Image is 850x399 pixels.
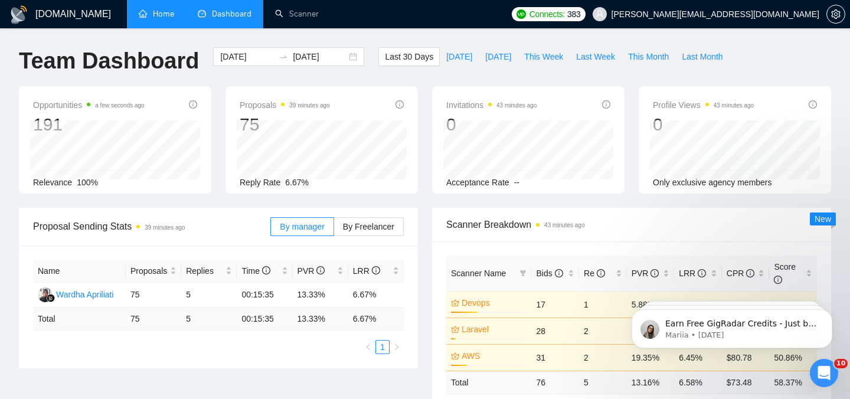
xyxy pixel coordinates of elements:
[516,9,526,19] img: upwork-logo.png
[514,178,519,187] span: --
[479,47,518,66] button: [DATE]
[518,47,570,66] button: This Week
[376,341,389,354] a: 1
[769,371,817,394] td: 58.37 %
[139,9,174,19] a: homeHome
[531,318,579,344] td: 28
[531,344,579,371] td: 31
[653,98,754,112] span: Profile Views
[834,359,848,368] span: 10
[240,98,330,112] span: Proposals
[451,299,459,307] span: crown
[378,47,440,66] button: Last 30 Days
[579,291,627,318] td: 1
[570,47,622,66] button: Last Week
[33,219,270,234] span: Proposal Sending Stats
[462,349,524,362] a: AWS
[653,113,754,136] div: 0
[38,287,53,302] img: WA
[293,308,348,331] td: 13.33 %
[353,266,380,276] span: LRR
[395,100,404,109] span: info-circle
[622,47,675,66] button: This Month
[279,52,288,61] span: to
[451,352,459,360] span: crown
[596,10,604,18] span: user
[220,50,274,63] input: Start date
[682,50,722,63] span: Last Month
[393,344,400,351] span: right
[519,270,527,277] span: filter
[827,9,845,19] span: setting
[280,222,324,231] span: By manager
[385,50,433,63] span: Last 30 Days
[186,264,223,277] span: Replies
[650,269,659,277] span: info-circle
[584,269,605,278] span: Re
[826,9,845,19] a: setting
[579,371,627,394] td: 5
[262,266,270,274] span: info-circle
[293,50,346,63] input: End date
[126,260,181,283] th: Proposals
[446,50,472,63] span: [DATE]
[614,284,850,367] iframe: Intercom notifications message
[181,283,237,308] td: 5
[47,294,55,302] img: gigradar-bm.png
[316,266,325,274] span: info-circle
[576,50,615,63] span: Last Week
[451,269,506,278] span: Scanner Name
[446,113,537,136] div: 0
[679,269,706,278] span: LRR
[181,308,237,331] td: 5
[275,9,319,19] a: searchScanner
[237,308,292,331] td: 00:15:35
[95,102,144,109] time: a few seconds ago
[451,325,459,333] span: crown
[348,283,404,308] td: 6.67%
[240,178,280,187] span: Reply Rate
[826,5,845,24] button: setting
[33,113,145,136] div: 191
[38,289,114,299] a: WAWardha Apriliati
[774,276,782,284] span: info-circle
[446,98,537,112] span: Invitations
[297,266,325,276] span: PVR
[628,50,669,63] span: This Month
[145,224,185,231] time: 39 minutes ago
[33,308,126,331] td: Total
[597,269,605,277] span: info-circle
[536,269,563,278] span: Bids
[189,100,197,109] span: info-circle
[496,102,537,109] time: 43 minutes ago
[746,269,754,277] span: info-circle
[446,217,817,232] span: Scanner Breakdown
[241,266,270,276] span: Time
[810,359,838,387] iframe: Intercom live chat
[33,178,72,187] span: Relevance
[56,288,114,301] div: Wardha Apriliati
[343,222,394,231] span: By Freelancer
[365,344,372,351] span: left
[555,269,563,277] span: info-circle
[279,52,288,61] span: swap-right
[198,9,206,18] span: dashboard
[815,214,831,224] span: New
[440,47,479,66] button: [DATE]
[809,100,817,109] span: info-circle
[361,340,375,354] li: Previous Page
[531,291,579,318] td: 17
[446,371,531,394] td: Total
[77,178,98,187] span: 100%
[9,5,28,24] img: logo
[698,269,706,277] span: info-circle
[632,269,659,278] span: PVR
[212,9,251,19] span: Dashboard
[602,100,610,109] span: info-circle
[33,98,145,112] span: Opportunities
[293,283,348,308] td: 13.33%
[579,344,627,371] td: 2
